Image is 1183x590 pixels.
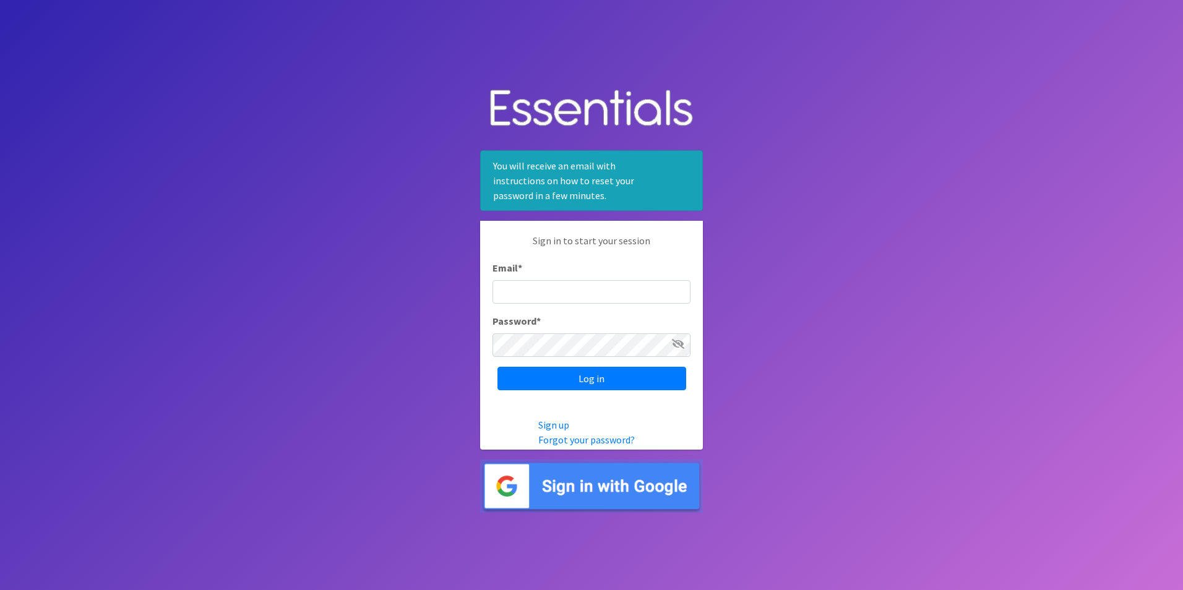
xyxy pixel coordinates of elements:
[480,77,703,141] img: Human Essentials
[518,262,522,274] abbr: required
[536,315,541,327] abbr: required
[497,367,686,390] input: Log in
[538,434,635,446] a: Forgot your password?
[480,460,703,513] img: Sign in with Google
[493,314,541,328] label: Password
[480,150,703,211] div: You will receive an email with instructions on how to reset your password in a few minutes.
[538,419,569,431] a: Sign up
[493,233,690,260] p: Sign in to start your session
[493,260,522,275] label: Email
